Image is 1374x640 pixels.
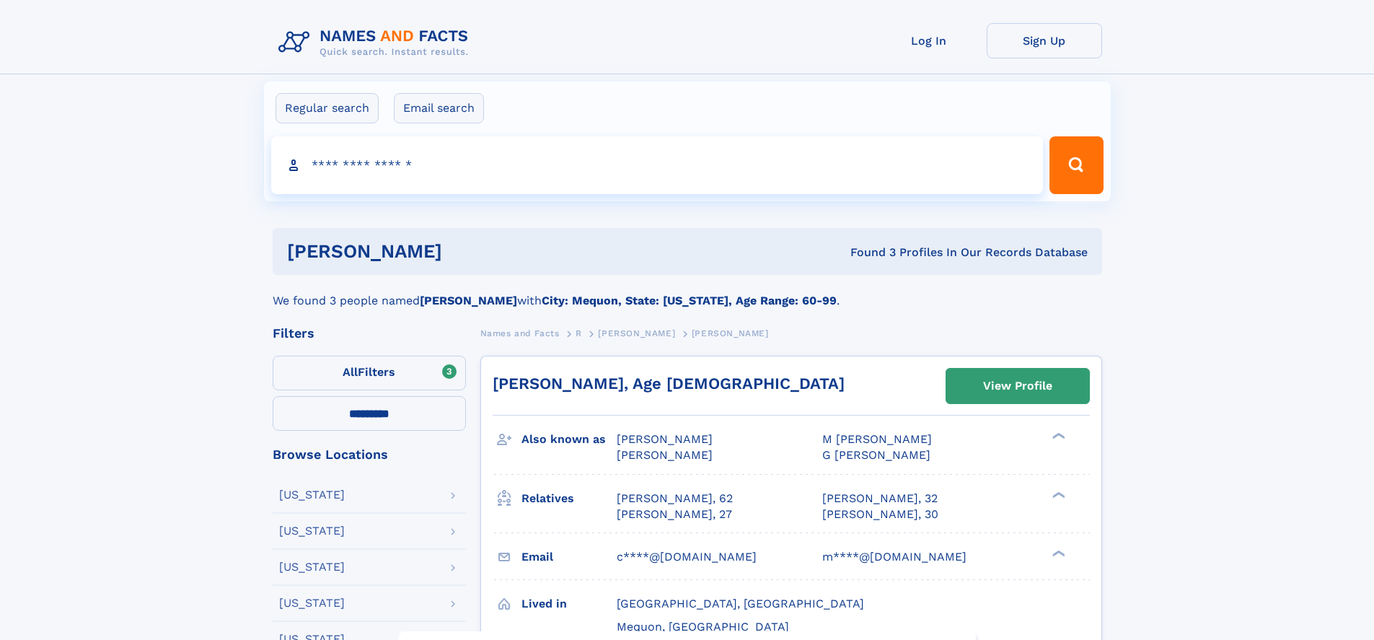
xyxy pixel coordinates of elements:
[271,136,1044,194] input: search input
[273,356,466,390] label: Filters
[822,448,930,462] span: G [PERSON_NAME]
[946,369,1089,403] a: View Profile
[1049,431,1066,441] div: ❯
[983,369,1052,403] div: View Profile
[480,324,560,342] a: Names and Facts
[598,328,675,338] span: [PERSON_NAME]
[279,597,345,609] div: [US_STATE]
[521,592,617,616] h3: Lived in
[1049,490,1066,499] div: ❯
[287,242,646,260] h1: [PERSON_NAME]
[521,427,617,452] h3: Also known as
[617,507,732,522] a: [PERSON_NAME], 27
[279,489,345,501] div: [US_STATE]
[692,328,769,338] span: [PERSON_NAME]
[617,448,713,462] span: [PERSON_NAME]
[521,486,617,511] h3: Relatives
[273,448,466,461] div: Browse Locations
[521,545,617,569] h3: Email
[420,294,517,307] b: [PERSON_NAME]
[617,432,713,446] span: [PERSON_NAME]
[1049,548,1066,558] div: ❯
[273,327,466,340] div: Filters
[1049,136,1103,194] button: Search Button
[273,275,1102,310] div: We found 3 people named with .
[276,93,379,123] label: Regular search
[493,374,845,393] a: [PERSON_NAME], Age [DEMOGRAPHIC_DATA]
[822,507,938,522] a: [PERSON_NAME], 30
[987,23,1102,58] a: Sign Up
[279,561,345,573] div: [US_STATE]
[617,597,864,610] span: [GEOGRAPHIC_DATA], [GEOGRAPHIC_DATA]
[279,525,345,537] div: [US_STATE]
[646,245,1088,260] div: Found 3 Profiles In Our Records Database
[273,23,480,62] img: Logo Names and Facts
[394,93,484,123] label: Email search
[343,365,358,379] span: All
[822,432,932,446] span: M [PERSON_NAME]
[617,620,789,634] span: Mequon, [GEOGRAPHIC_DATA]
[576,328,582,338] span: R
[542,294,837,307] b: City: Mequon, State: [US_STATE], Age Range: 60-99
[576,324,582,342] a: R
[617,491,733,507] a: [PERSON_NAME], 62
[598,324,675,342] a: [PERSON_NAME]
[871,23,987,58] a: Log In
[822,491,938,507] a: [PERSON_NAME], 32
